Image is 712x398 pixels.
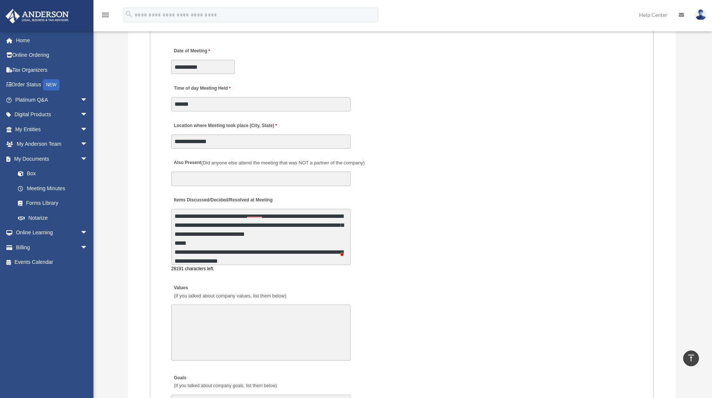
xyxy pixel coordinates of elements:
[201,160,365,166] span: (Did anyone else attend the meeting that was NOT a partner of the company)
[80,107,95,123] span: arrow_drop_down
[80,225,95,241] span: arrow_drop_down
[80,92,95,108] span: arrow_drop_down
[101,10,110,19] i: menu
[171,158,367,168] label: Also Present
[80,137,95,152] span: arrow_drop_down
[80,122,95,137] span: arrow_drop_down
[5,77,99,93] a: Order StatusNEW
[5,122,99,137] a: My Entitiesarrow_drop_down
[80,240,95,255] span: arrow_drop_down
[5,137,99,152] a: My Anderson Teamarrow_drop_down
[10,166,99,181] a: Box
[5,151,99,166] a: My Documentsarrow_drop_down
[80,151,95,167] span: arrow_drop_down
[683,351,699,366] a: vertical_align_top
[5,33,99,48] a: Home
[171,121,279,131] label: Location where Meeting took place (City, State)
[5,107,99,122] a: Digital Productsarrow_drop_down
[5,48,99,63] a: Online Ordering
[171,195,274,206] label: Items Discussed/Decided/Resolved at Meeting
[5,225,99,240] a: Online Learningarrow_drop_down
[171,265,351,273] div: 28191 characters left.
[3,9,71,24] img: Anderson Advisors Platinum Portal
[171,83,242,93] label: Time of day Meeting Held
[5,92,99,107] a: Platinum Q&Aarrow_drop_down
[5,255,99,270] a: Events Calendar
[174,293,286,299] span: (If you talked about company values, list them below)
[10,210,99,225] a: Notarize
[5,240,99,255] a: Billingarrow_drop_down
[171,46,242,56] label: Date of Meeting
[171,283,288,301] label: Values
[695,9,706,20] img: User Pic
[171,209,351,265] textarea: To enrich screen reader interactions, please activate Accessibility in Grammarly extension settings
[687,354,696,362] i: vertical_align_top
[43,79,59,90] div: NEW
[125,10,133,18] i: search
[174,383,277,388] span: (If you talked about company goals, list them below)
[101,13,110,19] a: menu
[10,196,99,211] a: Forms Library
[5,62,99,77] a: Tax Organizers
[171,373,279,391] label: Goals
[10,181,95,196] a: Meeting Minutes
